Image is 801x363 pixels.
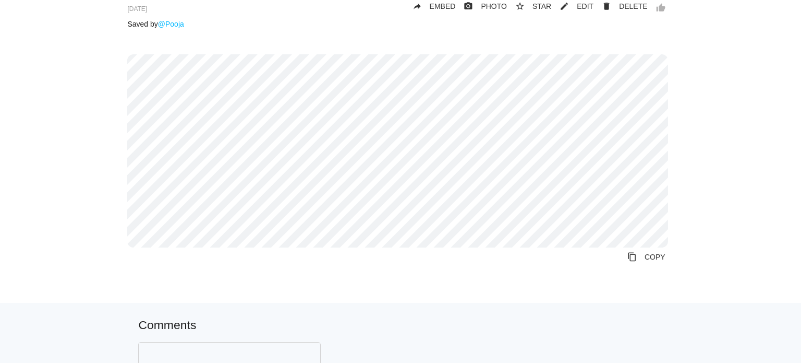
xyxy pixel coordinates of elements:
span: STAR [532,2,551,10]
span: EDIT [577,2,593,10]
h5: Comments [138,319,662,332]
a: Copy to Clipboard [619,248,674,266]
span: DELETE [619,2,647,10]
a: @Pooja [158,20,184,28]
span: PHOTO [481,2,507,10]
p: Saved by [127,20,673,28]
i: content_copy [627,248,637,266]
span: [DATE] [127,5,147,13]
span: EMBED [430,2,456,10]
